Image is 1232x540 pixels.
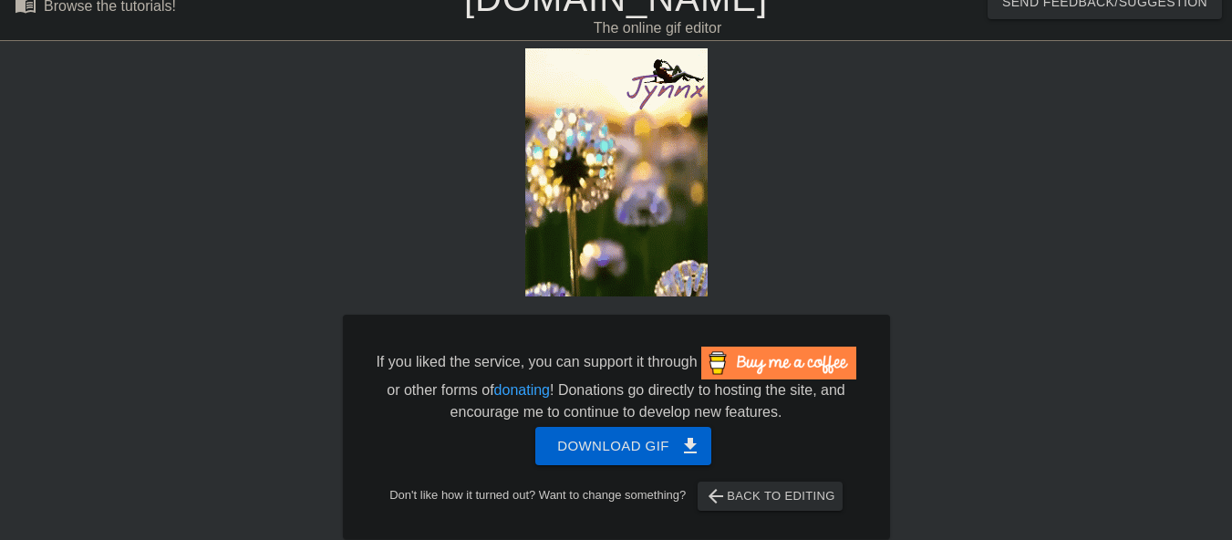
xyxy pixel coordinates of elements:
img: Buy Me A Coffee [701,347,856,379]
div: Don't like how it turned out? Want to change something? [371,482,862,511]
img: uTPMQBRo.gif [525,48,708,296]
span: arrow_back [705,485,727,507]
button: Download gif [535,427,711,465]
span: get_app [679,435,701,457]
span: Back to Editing [705,485,835,507]
span: Download gif [557,434,689,458]
a: donating [494,382,550,398]
button: Back to Editing [698,482,843,511]
div: If you liked the service, you can support it through or other forms of ! Donations go directly to... [375,347,858,423]
div: The online gif editor [419,17,895,39]
a: Download gif [521,437,711,452]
